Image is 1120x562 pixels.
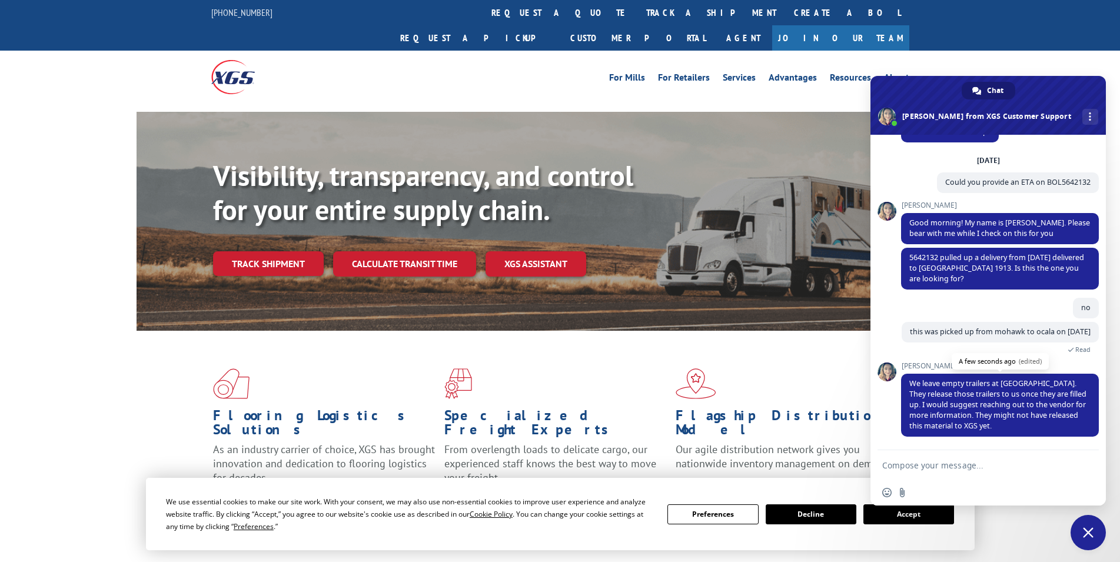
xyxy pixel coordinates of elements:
[676,408,898,443] h1: Flagship Distribution Model
[772,25,909,51] a: Join Our Team
[658,73,710,86] a: For Retailers
[444,443,667,495] p: From overlength loads to delicate cargo, our experienced staff knows the best way to move your fr...
[1082,109,1098,125] div: More channels
[676,368,716,399] img: xgs-icon-flagship-distribution-model-red
[667,504,758,524] button: Preferences
[444,408,667,443] h1: Specialized Freight Experts
[444,368,472,399] img: xgs-icon-focused-on-flooring-red
[609,73,645,86] a: For Mills
[213,157,633,228] b: Visibility, transparency, and control for your entire supply chain.
[910,327,1091,337] span: this was picked up from mohawk to ocala on [DATE]
[213,408,436,443] h1: Flooring Logistics Solutions
[1071,515,1106,550] div: Close chat
[723,73,756,86] a: Services
[882,460,1068,471] textarea: Compose your message...
[962,82,1015,99] div: Chat
[146,478,975,550] div: Cookie Consent Prompt
[977,157,1000,164] div: [DATE]
[863,504,954,524] button: Accept
[714,25,772,51] a: Agent
[884,73,909,86] a: About
[909,252,1084,284] span: 5642132 pulled up a delivery from [DATE] delivered to [GEOGRAPHIC_DATA] 1913. Is this the one you...
[987,82,1003,99] span: Chat
[909,378,1086,431] span: We leave empty trailers at [GEOGRAPHIC_DATA]. They release those trailers to us once they are fil...
[898,488,907,497] span: Send a file
[391,25,561,51] a: Request a pickup
[676,443,892,470] span: Our agile distribution network gives you nationwide inventory management on demand.
[166,496,653,533] div: We use essential cookies to make our site work. With your consent, we may also use non-essential ...
[470,509,513,519] span: Cookie Policy
[766,504,856,524] button: Decline
[909,218,1090,238] span: Good morning! My name is [PERSON_NAME]. Please bear with me while I check on this for you
[1081,302,1091,312] span: no
[333,251,476,277] a: Calculate transit time
[234,521,274,531] span: Preferences
[213,443,435,484] span: As an industry carrier of choice, XGS has brought innovation and dedication to flooring logistics...
[945,177,1091,187] span: Could you provide an ETA on BOL5642132
[486,251,586,277] a: XGS ASSISTANT
[882,488,892,497] span: Insert an emoji
[561,25,714,51] a: Customer Portal
[213,251,324,276] a: Track shipment
[830,73,871,86] a: Resources
[769,73,817,86] a: Advantages
[1075,345,1091,354] span: Read
[211,6,272,18] a: [PHONE_NUMBER]
[901,201,1099,209] span: [PERSON_NAME]
[213,368,250,399] img: xgs-icon-total-supply-chain-intelligence-red
[901,362,1099,370] span: [PERSON_NAME]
